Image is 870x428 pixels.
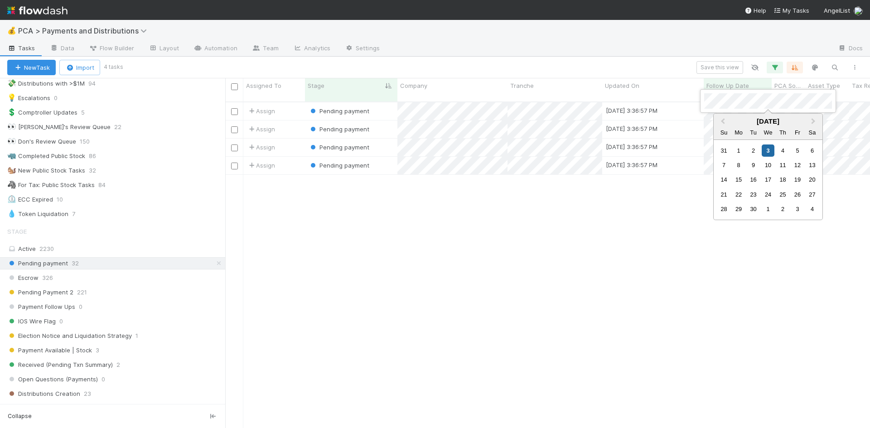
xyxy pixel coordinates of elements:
div: Choose Friday, October 3rd, 2025 [791,203,803,215]
div: Choose Friday, September 5th, 2025 [791,144,803,157]
div: Choose Sunday, September 14th, 2025 [718,173,730,186]
div: Sunday [718,126,730,139]
div: Choose Saturday, October 4th, 2025 [806,203,818,215]
div: Choose Tuesday, September 23rd, 2025 [747,188,759,201]
button: Previous Month [715,115,729,129]
div: Choose Saturday, September 6th, 2025 [806,144,818,157]
div: Choose Thursday, September 18th, 2025 [777,173,789,186]
div: Month September, 2025 [716,143,819,216]
div: Friday [791,126,803,139]
div: Choose Friday, September 19th, 2025 [791,173,803,186]
div: Choose Tuesday, September 2nd, 2025 [747,144,759,157]
div: Choose Wednesday, September 24th, 2025 [762,188,774,201]
div: Choose Monday, September 22nd, 2025 [733,188,745,201]
div: Choose Saturday, September 13th, 2025 [806,159,818,171]
div: Monday [733,126,745,139]
div: Saturday [806,126,818,139]
div: Choose Sunday, September 21st, 2025 [718,188,730,201]
div: Thursday [777,126,789,139]
div: Wednesday [762,126,774,139]
div: Choose Sunday, September 28th, 2025 [718,203,730,215]
div: Choose Monday, September 29th, 2025 [733,203,745,215]
div: Choose Tuesday, September 9th, 2025 [747,159,759,171]
div: Choose Thursday, September 25th, 2025 [777,188,789,201]
div: Choose Wednesday, September 17th, 2025 [762,173,774,186]
div: Choose Friday, September 12th, 2025 [791,159,803,171]
div: [DATE] [714,117,822,125]
div: Choose Thursday, September 11th, 2025 [777,159,789,171]
div: Choose Wednesday, October 1st, 2025 [762,203,774,215]
div: Choose Thursday, October 2nd, 2025 [777,203,789,215]
div: Choose Sunday, September 7th, 2025 [718,159,730,171]
div: Choose Wednesday, September 10th, 2025 [762,159,774,171]
div: Choose Sunday, August 31st, 2025 [718,144,730,157]
div: Choose Tuesday, September 16th, 2025 [747,173,759,186]
div: Choose Saturday, September 27th, 2025 [806,188,818,201]
div: Choose Monday, September 8th, 2025 [733,159,745,171]
div: Choose Wednesday, September 3rd, 2025 [762,144,774,157]
div: Choose Date [713,113,823,220]
div: Choose Tuesday, September 30th, 2025 [747,203,759,215]
div: Tuesday [747,126,759,139]
div: Choose Thursday, September 4th, 2025 [777,144,789,157]
div: Choose Monday, September 1st, 2025 [733,144,745,157]
div: Choose Friday, September 26th, 2025 [791,188,803,201]
button: Next Month [807,115,822,129]
div: Choose Monday, September 15th, 2025 [733,173,745,186]
div: Choose Saturday, September 20th, 2025 [806,173,818,186]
